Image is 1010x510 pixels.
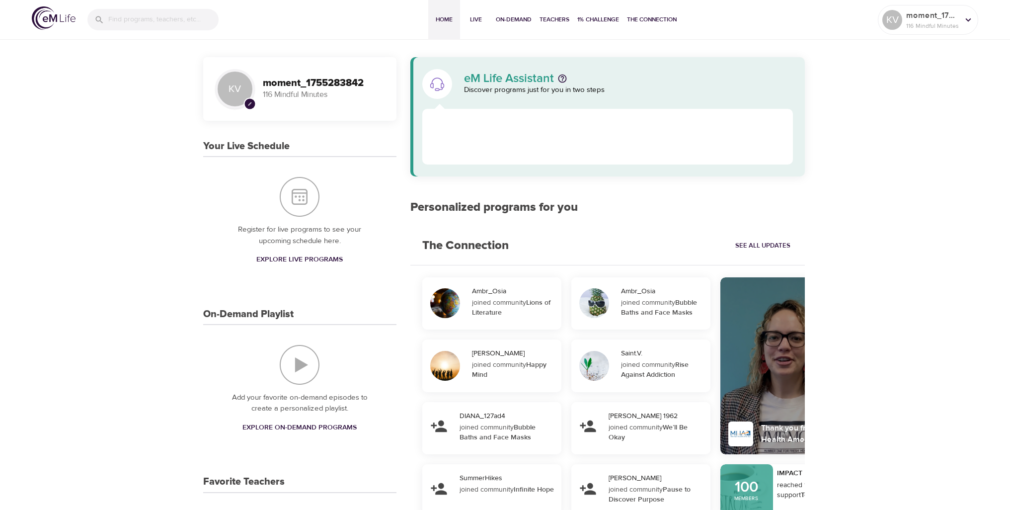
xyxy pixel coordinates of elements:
[410,227,521,265] h2: The Connection
[621,298,704,318] div: joined community
[733,238,793,254] a: See All Updates
[472,298,555,318] div: joined community
[223,224,377,247] p: Register for live programs to see your upcoming schedule here.
[777,468,855,478] div: IMPACT
[472,360,555,380] div: joined community
[609,485,691,504] strong: Pause to Discover Purpose
[223,392,377,415] p: Add your favorite on-demand episodes to create a personalized playlist.
[464,85,793,96] p: Discover programs just for you in two steps
[609,423,704,442] div: joined community
[621,360,704,380] div: joined community
[242,422,357,434] span: Explore On-Demand Programs
[108,9,219,30] input: Find programs, teachers, etc...
[464,73,554,85] p: eM Life Assistant
[735,480,758,495] p: 100
[882,10,902,30] div: KV
[621,360,689,379] strong: Rise Against Addiction
[252,251,347,269] a: Explore Live Programs
[540,14,569,25] span: Teachers
[472,360,546,379] strong: Happy Mind
[906,21,959,30] p: 116 Mindful Minutes
[203,141,290,152] h3: Your Live Schedule
[464,14,488,25] span: Live
[215,69,255,109] div: KV
[460,411,557,421] div: DIANA_127ad4
[734,495,759,502] p: Members
[472,348,557,358] div: [PERSON_NAME]
[735,240,790,252] span: See All Updates
[472,286,557,296] div: Ambr_Osia
[203,476,285,488] h3: Favorite Teachers
[627,14,677,25] span: The Connection
[460,473,557,483] div: SummerHikes
[777,480,855,500] div: reached 100 members to support
[238,419,361,437] a: Explore On-Demand Programs
[460,423,555,442] div: joined community
[621,286,706,296] div: Ambr_Osia
[621,298,697,317] strong: Bubble Baths and Face Masks
[609,423,688,442] strong: We’ll Be Okay
[777,491,855,510] strong: To Write Love On Her Arms
[761,423,852,445] div: Thank you from Mental Health America.
[906,9,959,21] p: moment_1755283842
[514,485,554,494] strong: Infinite Hope
[263,89,385,100] p: 116 Mindful Minutes
[256,254,343,266] span: Explore Live Programs
[280,345,319,385] img: On-Demand Playlist
[621,348,706,358] div: Saint.V.
[496,14,532,25] span: On-Demand
[263,78,385,89] h3: moment_1755283842
[609,485,704,505] div: joined community
[609,473,706,483] div: [PERSON_NAME]
[32,6,76,30] img: logo
[472,298,550,317] strong: Lions of Literature
[609,411,706,421] div: [PERSON_NAME] 1962
[203,309,294,320] h3: On-Demand Playlist
[432,14,456,25] span: Home
[577,14,619,25] span: 1% Challenge
[429,76,445,92] img: eM Life Assistant
[280,177,319,217] img: Your Live Schedule
[410,200,805,215] h2: Personalized programs for you
[460,423,536,442] strong: Bubble Baths and Face Masks
[460,485,555,495] div: joined community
